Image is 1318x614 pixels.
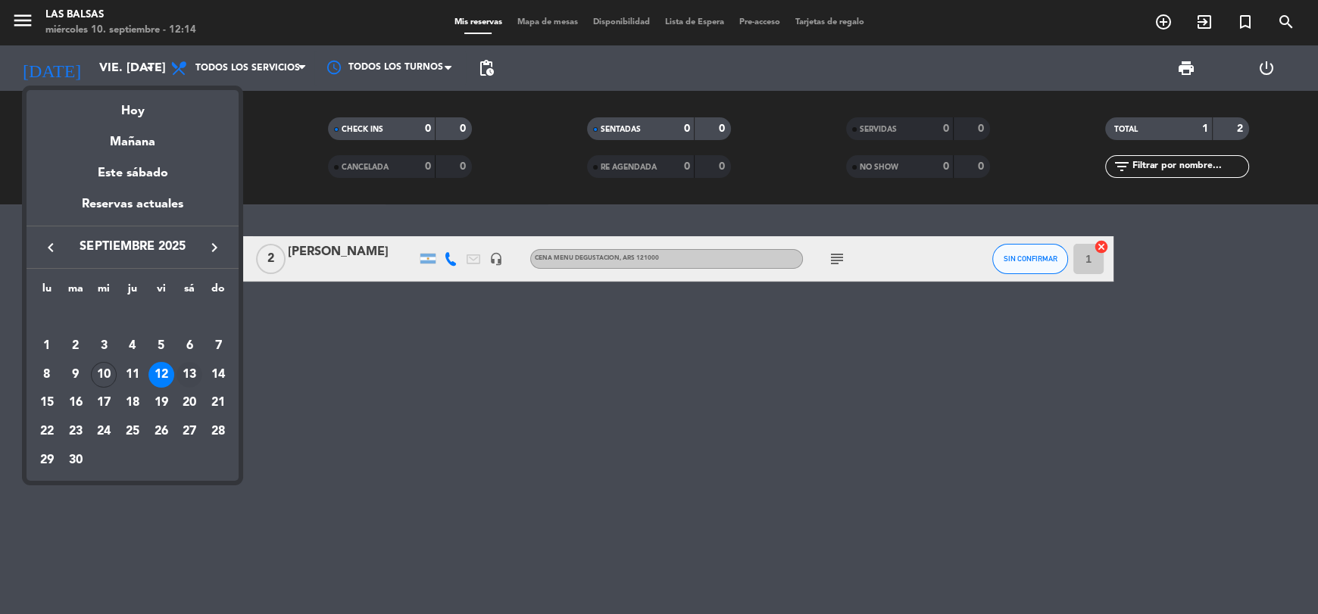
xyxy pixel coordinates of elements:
[91,362,117,388] div: 10
[61,360,90,389] td: 9 de septiembre de 2025
[34,333,60,359] div: 1
[91,419,117,444] div: 24
[34,362,60,388] div: 8
[33,446,61,475] td: 29 de septiembre de 2025
[204,332,233,360] td: 7 de septiembre de 2025
[27,90,239,121] div: Hoy
[91,390,117,416] div: 17
[176,419,202,444] div: 27
[176,390,202,416] div: 20
[118,280,147,304] th: jueves
[148,362,174,388] div: 12
[120,419,145,444] div: 25
[118,332,147,360] td: 4 de septiembre de 2025
[64,237,201,257] span: septiembre 2025
[205,362,231,388] div: 14
[61,388,90,417] td: 16 de septiembre de 2025
[37,238,64,257] button: keyboard_arrow_left
[89,332,118,360] td: 3 de septiembre de 2025
[176,332,205,360] td: 6 de septiembre de 2025
[120,390,145,416] div: 18
[89,360,118,389] td: 10 de septiembre de 2025
[176,280,205,304] th: sábado
[63,362,89,388] div: 9
[147,360,176,389] td: 12 de septiembre de 2025
[120,333,145,359] div: 4
[33,303,233,332] td: SEP.
[176,388,205,417] td: 20 de septiembre de 2025
[63,447,89,473] div: 30
[63,333,89,359] div: 2
[204,417,233,446] td: 28 de septiembre de 2025
[205,390,231,416] div: 21
[204,280,233,304] th: domingo
[205,333,231,359] div: 7
[118,388,147,417] td: 18 de septiembre de 2025
[147,388,176,417] td: 19 de septiembre de 2025
[176,362,202,388] div: 13
[89,280,118,304] th: miércoles
[63,390,89,416] div: 16
[89,388,118,417] td: 17 de septiembre de 2025
[176,333,202,359] div: 6
[148,333,174,359] div: 5
[33,360,61,389] td: 8 de septiembre de 2025
[147,332,176,360] td: 5 de septiembre de 2025
[201,238,228,257] button: keyboard_arrow_right
[176,417,205,446] td: 27 de septiembre de 2025
[204,360,233,389] td: 14 de septiembre de 2025
[34,419,60,444] div: 22
[120,362,145,388] div: 11
[118,417,147,446] td: 25 de septiembre de 2025
[27,152,239,195] div: Este sábado
[205,419,231,444] div: 28
[61,332,90,360] td: 2 de septiembre de 2025
[34,447,60,473] div: 29
[34,390,60,416] div: 15
[147,417,176,446] td: 26 de septiembre de 2025
[42,238,60,257] i: keyboard_arrow_left
[204,388,233,417] td: 21 de septiembre de 2025
[27,195,239,226] div: Reservas actuales
[27,121,239,152] div: Mañana
[205,238,223,257] i: keyboard_arrow_right
[33,417,61,446] td: 22 de septiembre de 2025
[89,417,118,446] td: 24 de septiembre de 2025
[148,419,174,444] div: 26
[148,390,174,416] div: 19
[118,360,147,389] td: 11 de septiembre de 2025
[61,446,90,475] td: 30 de septiembre de 2025
[33,388,61,417] td: 15 de septiembre de 2025
[61,280,90,304] th: martes
[176,360,205,389] td: 13 de septiembre de 2025
[33,332,61,360] td: 1 de septiembre de 2025
[63,419,89,444] div: 23
[147,280,176,304] th: viernes
[33,280,61,304] th: lunes
[91,333,117,359] div: 3
[61,417,90,446] td: 23 de septiembre de 2025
